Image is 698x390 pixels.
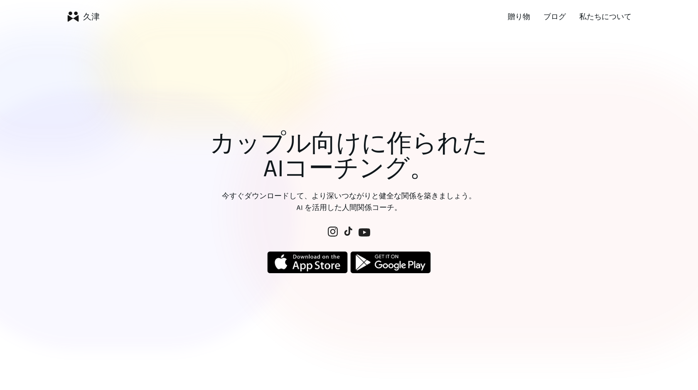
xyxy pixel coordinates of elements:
a: ブログ [543,11,566,22]
a: 贈り物 [508,11,530,22]
img: ソーシャルメディアでフォローしてください [328,227,338,237]
img: ロゴアイコン [66,10,80,23]
img: ロゴアイコン [267,251,348,274]
font: 今すぐダウンロードして、より深いつながりと健全な関係を築きましょう。 [222,192,476,200]
img: ロゴアイコン [350,251,431,274]
img: ソーシャルメディアでフォローしてください [359,227,370,238]
font: カップル向けに作られたAIコーチング。 [210,129,488,181]
font: 私たちについて [579,12,632,21]
font: 贈り物 [508,12,530,21]
a: ロゴアイコン久津 [66,10,100,23]
font: AI を活用した人間関係コーチ。 [296,203,402,212]
a: 私たちについて [579,11,632,22]
font: ブログ [543,12,566,21]
font: 久津 [83,12,100,21]
img: ソーシャルメディアでフォローしてください [344,227,353,236]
